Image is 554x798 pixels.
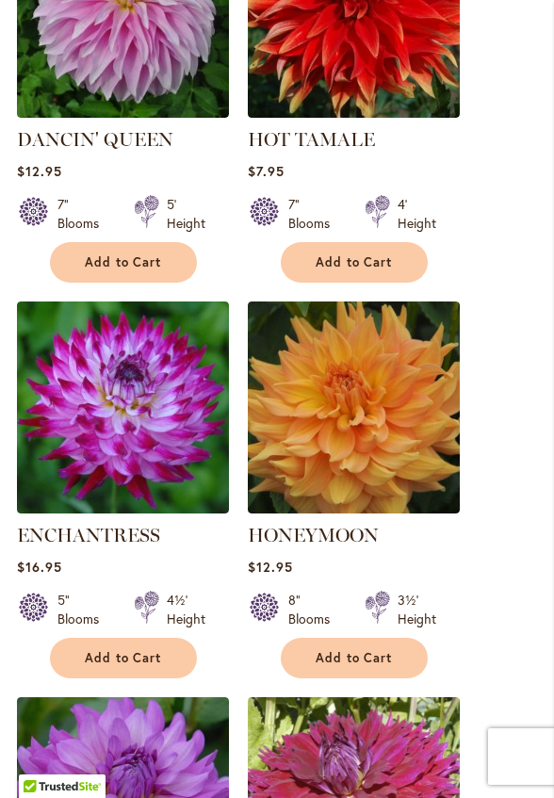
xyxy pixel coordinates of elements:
a: Hot Tamale [248,104,460,122]
span: Add to Cart [316,254,393,270]
button: Add to Cart [50,242,197,283]
div: 8" Blooms [288,591,342,628]
div: 5" Blooms [57,591,111,628]
a: Dancin' Queen [17,104,229,122]
span: $7.95 [248,162,285,180]
div: 3½' Height [398,591,436,628]
button: Add to Cart [50,638,197,678]
span: Add to Cart [85,650,162,666]
img: Honeymoon [248,301,460,513]
div: 7" Blooms [288,195,342,233]
span: Add to Cart [85,254,162,270]
span: $12.95 [248,558,293,576]
div: 4' Height [398,195,436,233]
a: ENCHANTRESS [17,524,160,546]
a: HOT TAMALE [248,128,375,151]
button: Add to Cart [281,638,428,678]
div: 4½' Height [167,591,205,628]
span: $16.95 [17,558,62,576]
img: Enchantress [17,301,229,513]
a: Enchantress [17,499,229,517]
span: $12.95 [17,162,62,180]
iframe: Launch Accessibility Center [14,731,67,784]
div: 7" Blooms [57,195,111,233]
a: DANCIN' QUEEN [17,128,173,151]
button: Add to Cart [281,242,428,283]
a: Honeymoon [248,499,460,517]
div: 5' Height [167,195,205,233]
span: Add to Cart [316,650,393,666]
a: HONEYMOON [248,524,379,546]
